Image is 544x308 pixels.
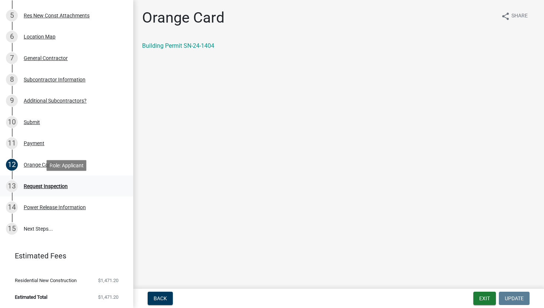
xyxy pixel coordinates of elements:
div: Submit [24,120,40,125]
div: Payment [24,141,44,146]
div: Res New Const Attachments [24,13,90,18]
span: Estimated Total [15,295,47,299]
div: 15 [6,223,18,235]
span: Update [505,295,524,301]
div: General Contractor [24,56,68,61]
div: 14 [6,201,18,213]
a: Estimated Fees [6,248,121,263]
button: Update [499,292,530,305]
h1: Orange Card [142,9,225,27]
div: Location Map [24,34,56,39]
div: 8 [6,74,18,86]
button: Back [148,292,173,305]
span: $1,471.20 [98,295,118,299]
div: Power Release Information [24,205,86,210]
div: Orange Card [24,162,53,167]
div: 11 [6,137,18,149]
div: 13 [6,180,18,192]
div: 5 [6,10,18,21]
span: Back [154,295,167,301]
div: Additional Subcontractors? [24,98,87,103]
div: 9 [6,95,18,107]
i: share [501,12,510,21]
a: Building Permit SN-24-1404 [142,42,214,49]
div: Role: Applicant [47,160,87,171]
div: 10 [6,116,18,128]
button: Exit [473,292,496,305]
div: 6 [6,31,18,43]
span: $1,471.20 [98,278,118,283]
div: 12 [6,159,18,171]
div: Request Inspection [24,184,68,189]
span: Share [511,12,528,21]
div: 7 [6,52,18,64]
span: Residential New Construction [15,278,77,283]
button: shareShare [495,9,534,23]
div: Subcontractor Information [24,77,85,82]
